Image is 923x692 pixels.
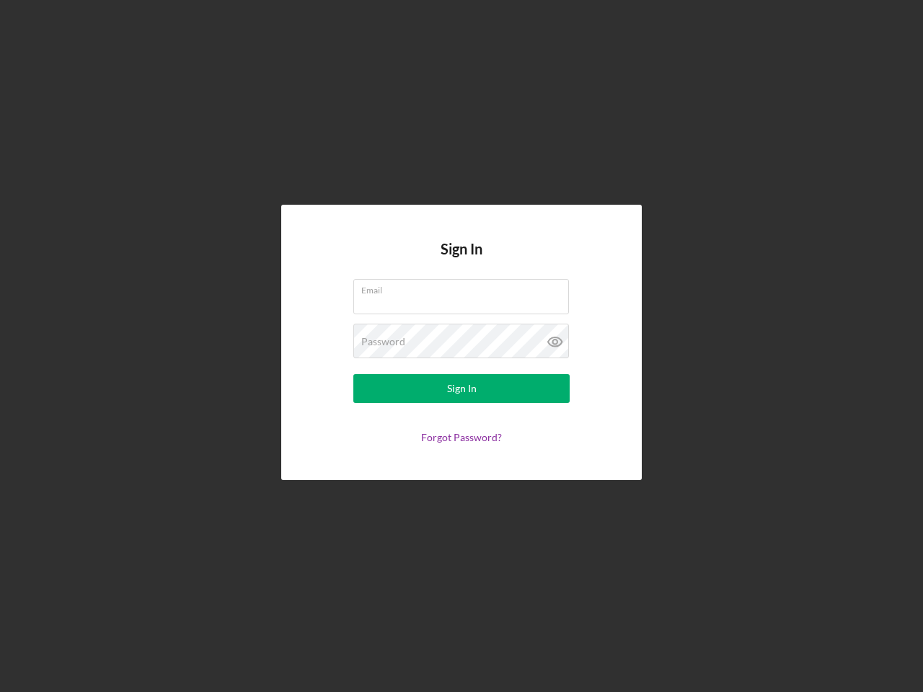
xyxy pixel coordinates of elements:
button: Sign In [353,374,570,403]
h4: Sign In [441,241,482,279]
label: Password [361,336,405,347]
a: Forgot Password? [421,431,502,443]
div: Sign In [447,374,477,403]
label: Email [361,280,569,296]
